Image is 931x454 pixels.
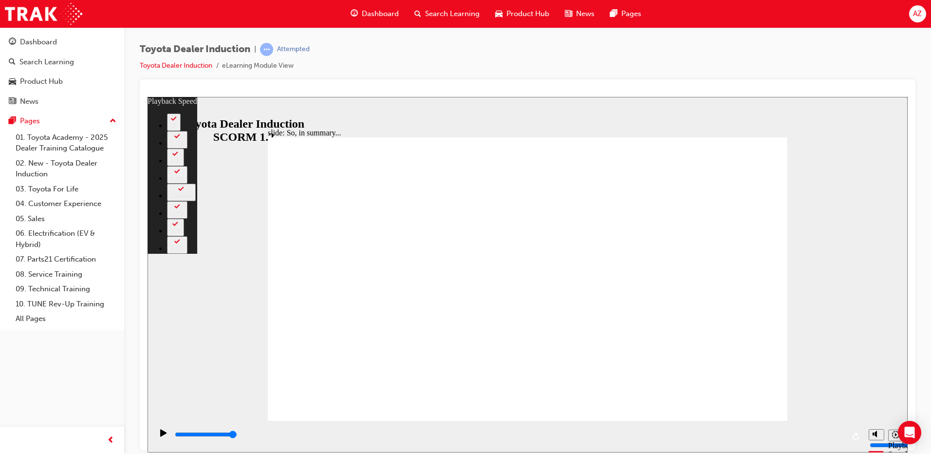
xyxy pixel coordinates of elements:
[741,344,755,362] div: Playback Speed
[9,117,16,126] span: pages-icon
[4,53,120,71] a: Search Learning
[362,8,399,19] span: Dashboard
[23,25,29,33] div: 2
[12,196,120,211] a: 04. Customer Experience
[12,297,120,312] a: 10. TUNE Rev-Up Training
[12,130,120,156] a: 01. Toyota Academy - 2025 Dealer Training Catalogue
[898,421,921,444] div: Open Intercom Messenger
[9,77,16,86] span: car-icon
[610,8,617,20] span: pages-icon
[4,31,120,112] button: DashboardSearch LearningProduct HubNews
[12,311,120,326] a: All Pages
[621,8,641,19] span: Pages
[254,44,256,55] span: |
[741,333,756,344] button: Playback speed
[9,58,16,67] span: search-icon
[20,115,40,127] div: Pages
[20,96,38,107] div: News
[5,324,716,356] div: playback controls
[576,8,595,19] span: News
[721,332,737,343] button: Mute (Ctrl+Alt+M)
[425,8,480,19] span: Search Learning
[487,4,557,24] a: car-iconProduct Hub
[702,333,716,347] button: Replay (Ctrl+Alt+R)
[506,8,549,19] span: Product Hub
[343,4,407,24] a: guage-iconDashboard
[495,8,503,20] span: car-icon
[20,76,63,87] div: Product Hub
[12,226,120,252] a: 06. Electrification (EV & Hybrid)
[12,282,120,297] a: 09. Technical Training
[12,182,120,197] a: 03. Toyota For Life
[602,4,649,24] a: pages-iconPages
[4,33,120,51] a: Dashboard
[407,4,487,24] a: search-iconSearch Learning
[4,112,120,130] button: Pages
[222,60,294,72] li: eLearning Module View
[4,73,120,91] a: Product Hub
[9,38,16,47] span: guage-icon
[4,93,120,111] a: News
[12,211,120,227] a: 05. Sales
[351,8,358,20] span: guage-icon
[107,435,114,447] span: prev-icon
[19,17,33,34] button: 2
[12,267,120,282] a: 08. Service Training
[260,43,273,56] span: learningRecordVerb_ATTEMPT-icon
[5,332,21,348] button: Play (Ctrl+Alt+P)
[12,156,120,182] a: 02. New - Toyota Dealer Induction
[140,44,250,55] span: Toyota Dealer Induction
[565,8,572,20] span: news-icon
[12,252,120,267] a: 07. Parts21 Certification
[140,61,212,70] a: Toyota Dealer Induction
[557,4,602,24] a: news-iconNews
[19,57,74,68] div: Search Learning
[110,115,116,128] span: up-icon
[27,334,90,341] input: slide progress
[716,324,755,356] div: misc controls
[20,37,57,48] div: Dashboard
[9,97,16,106] span: news-icon
[277,45,310,54] div: Attempted
[414,8,421,20] span: search-icon
[909,5,926,22] button: AZ
[722,344,785,352] input: volume
[913,8,922,19] span: AZ
[5,3,82,25] img: Trak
